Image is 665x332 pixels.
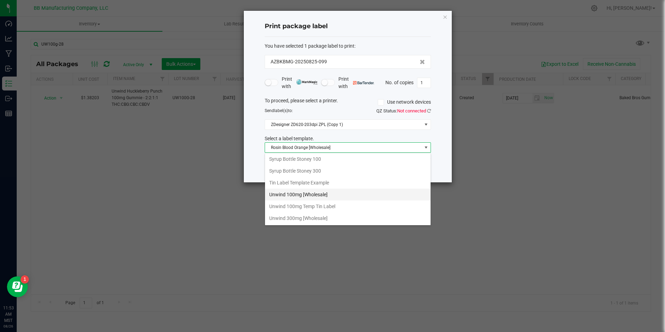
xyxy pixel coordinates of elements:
[265,43,354,49] span: You have selected 1 package label to print
[353,81,374,85] img: bartender.png
[265,143,422,152] span: Rosin Blood Orange [Wholesale]
[265,189,431,200] li: Unwind 100mg [Wholesale]
[265,212,431,224] li: Unwind 300mg [Wholesale]
[259,97,436,108] div: To proceed, please select a printer.
[397,108,426,113] span: Not connected
[265,177,431,189] li: Tin Label Template Example
[385,79,414,85] span: No. of copies
[265,153,431,165] li: Syrup Bottle Stoney 100
[259,135,436,142] div: Select a label template.
[274,108,288,113] span: label(s)
[378,98,431,106] label: Use network devices
[282,76,318,90] span: Print with
[265,22,431,31] h4: Print package label
[271,58,327,65] span: AZBKBMG-20250825-099
[21,275,29,284] iframe: Resource center unread badge
[265,108,293,113] span: Send to:
[376,108,431,113] span: QZ Status:
[265,200,431,212] li: Unwind 100mg Temp Tin Label
[265,165,431,177] li: Syrup Bottle Stoney 300
[265,120,422,129] span: ZDesigner ZD620-203dpi ZPL (Copy 1)
[7,276,28,297] iframe: Resource center
[338,76,374,90] span: Print with
[265,42,431,50] div: :
[296,79,318,85] img: mark_magic_cybra.png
